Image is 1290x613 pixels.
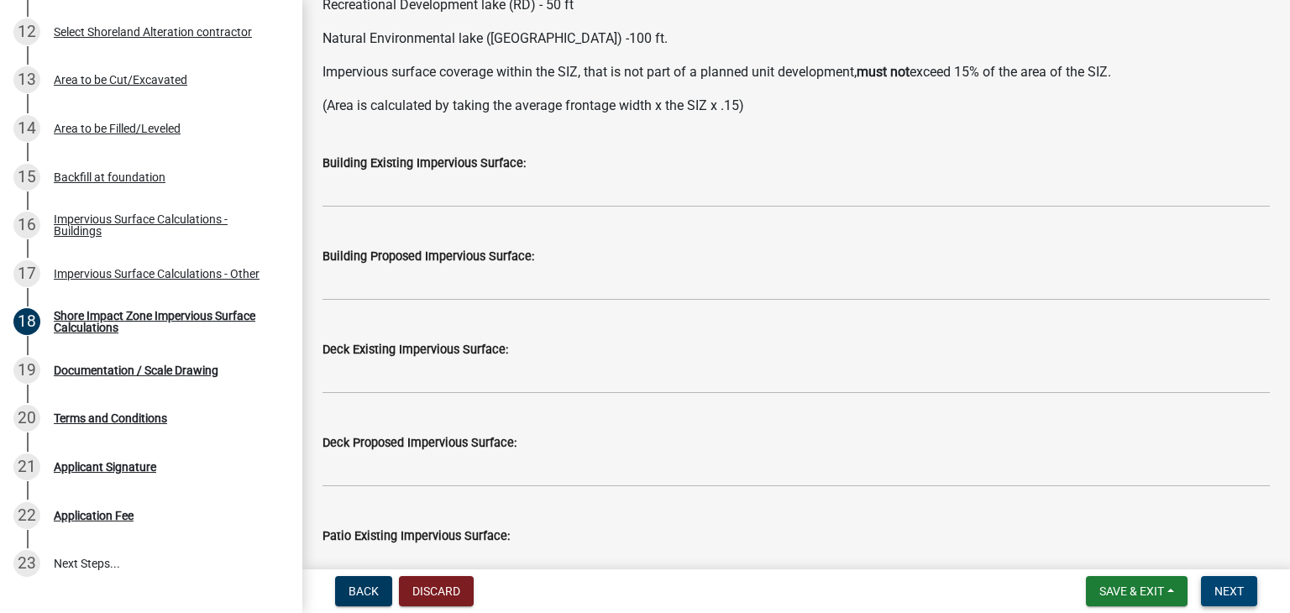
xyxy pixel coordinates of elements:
div: Backfill at foundation [54,171,165,183]
div: Impervious Surface Calculations - Other [54,268,260,280]
p: Impervious surface coverage within the SIZ, that is not part of a planned unit development, excee... [322,62,1270,82]
div: Documentation / Scale Drawing [54,364,218,376]
div: 19 [13,357,40,384]
label: Building Proposed Impervious Surface: [322,251,534,263]
div: Applicant Signature [54,461,156,473]
div: Application Fee [54,510,134,521]
button: Next [1201,576,1257,606]
button: Discard [399,576,474,606]
div: Select Shoreland Alteration contractor [54,26,252,38]
span: Save & Exit [1099,584,1164,598]
p: (Area is calculated by taking the average frontage width x the SIZ x .15) [322,96,1270,116]
div: 16 [13,212,40,238]
div: 12 [13,18,40,45]
div: 18 [13,308,40,335]
div: Area to be Filled/Leveled [54,123,181,134]
p: Natural Environmental lake ([GEOGRAPHIC_DATA]) -100 ft. [322,29,1270,49]
div: 13 [13,66,40,93]
div: Impervious Surface Calculations - Buildings [54,213,275,237]
div: 21 [13,453,40,480]
button: Back [335,576,392,606]
span: Next [1214,584,1244,598]
div: Terms and Conditions [54,412,167,424]
label: Patio Existing Impervious Surface: [322,531,510,542]
span: Back [349,584,379,598]
label: Deck Proposed Impervious Surface: [322,437,517,449]
label: Deck Existing Impervious Surface: [322,344,508,356]
div: 20 [13,405,40,432]
div: Shore Impact Zone Impervious Surface Calculations [54,310,275,333]
div: 14 [13,115,40,142]
div: 17 [13,260,40,287]
div: 23 [13,550,40,577]
button: Save & Exit [1086,576,1188,606]
div: 22 [13,502,40,529]
strong: must not [857,64,910,80]
div: Area to be Cut/Excavated [54,74,187,86]
div: 15 [13,164,40,191]
label: Building Existing Impervious Surface: [322,158,526,170]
